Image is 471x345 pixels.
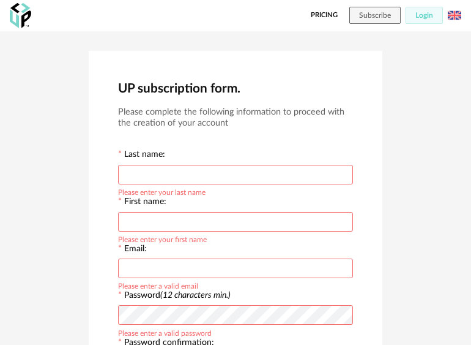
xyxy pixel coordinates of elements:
button: Subscribe [349,7,401,24]
a: Pricing [311,7,338,24]
span: Login [415,12,433,19]
button: Login [406,7,443,24]
label: First name: [118,197,166,208]
div: Please enter a valid email [118,280,198,290]
label: Password [124,291,231,300]
div: Please enter a valid password [118,327,212,337]
h3: Please complete the following information to proceed with the creation of your account [118,107,353,129]
div: Please enter your first name [118,233,207,243]
h2: UP subscription form. [118,80,353,97]
i: (12 characters min.) [160,291,231,300]
label: Email: [118,245,147,256]
div: Please enter your last name [118,186,206,196]
img: OXP [10,3,31,28]
img: us [448,9,461,22]
label: Last name: [118,150,165,161]
span: Subscribe [359,12,391,19]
